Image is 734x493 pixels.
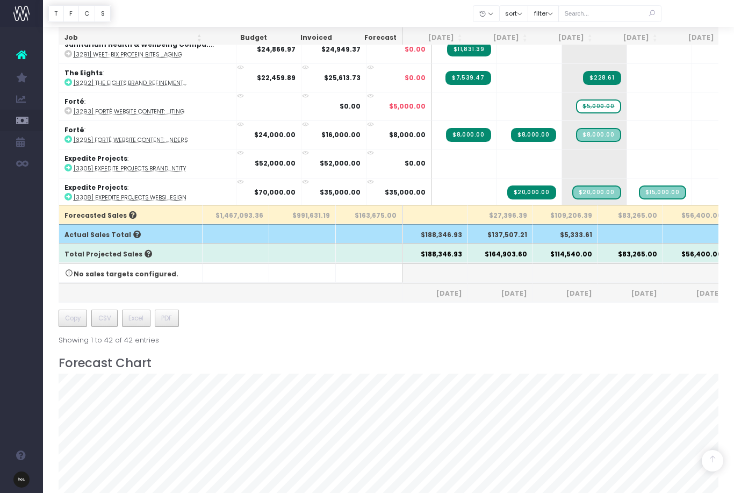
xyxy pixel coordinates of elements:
th: $1,467,093.36 [203,205,269,224]
th: Oct 25: activate to sort column ascending [598,27,663,48]
th: $163,675.00 [336,205,403,224]
span: $5,000.00 [389,102,426,111]
span: wayahead Sales Forecast Item [576,99,621,113]
abbr: [3291] Weet-Bix Protein Bites Packaging [74,51,182,59]
th: $5,333.61 [533,224,598,244]
span: Streamtime Invoice: 3854 – [3291] Weet-Bix Protein Bites Packaging - Phase 02 [447,42,491,56]
th: $109,206.39 [533,205,598,224]
span: Streamtime Draft Invoice: 3885 – [3308] Expedite Projects Website Design [572,185,621,199]
th: Aug 25: activate to sort column ascending [468,27,533,48]
span: Streamtime Invoice: 3879 – [3308] Expedite Projects Website Design [507,185,556,199]
span: [DATE] [473,289,527,298]
abbr: [3292] The Eights Brand Refinement [74,79,186,87]
th: $188,346.93 [403,244,468,263]
td: : [59,63,236,92]
th: Invoiced [272,27,337,48]
th: $56,400.00 [663,205,728,224]
strong: The Eights [64,68,103,77]
strong: $35,000.00 [320,188,361,197]
th: $164,903.60 [468,244,533,263]
th: $991,631.19 [269,205,336,224]
span: Streamtime Invoice: 3861 – [3295] Forté Website Content: Emotive Product Renders [446,128,491,142]
span: $35,000.00 [385,188,426,197]
button: filter [528,5,559,22]
td: : [59,92,236,120]
th: $114,540.00 [533,244,598,263]
strong: $52,000.00 [320,159,361,168]
abbr: [3305] Expedite Projects Brand Identity [74,165,186,173]
strong: Forté [64,125,84,134]
td: : [59,178,236,206]
th: No sales targets configured. [59,263,203,283]
span: $0.00 [405,45,426,54]
th: Budget [207,27,272,48]
th: Jul 25: activate to sort column ascending [403,27,468,48]
span: Streamtime Invoice: 3876 – [3295] Forté Website Content: Emotive Product Renders [511,128,556,142]
td: : [59,120,236,149]
span: [DATE] [408,289,462,298]
strong: $24,866.97 [257,45,296,54]
abbr: [3295] Forté Website Content: Emotive Product Renders [74,136,188,144]
strong: $24,000.00 [254,130,296,139]
th: Nov 25: activate to sort column ascending [663,27,728,48]
button: sort [499,5,529,22]
th: Forecast [337,27,403,48]
span: Streamtime Invoice: 3858 – [3292] The Eights Brand Refinement [445,71,491,85]
div: Showing 1 to 42 of 42 entries [59,329,159,346]
th: Sep 25: activate to sort column ascending [533,27,598,48]
img: images/default_profile_image.png [13,471,30,488]
strong: $22,459.89 [257,73,296,82]
td: : [59,149,236,177]
button: S [95,5,111,22]
button: CSV [91,310,118,327]
th: Actual Sales Total [59,224,203,244]
button: Copy [59,310,88,327]
button: C [78,5,96,22]
th: $83,265.00 [598,244,663,263]
th: $27,396.39 [468,205,533,224]
input: Search... [558,5,661,22]
span: PDF [161,313,172,323]
span: Streamtime Draft Invoice: 3886 – [3308] Expedite Projects Website Design [639,185,686,199]
strong: $52,000.00 [255,159,296,168]
span: Streamtime Invoice: 3883 – [3292] The Eights Brand Refinement [583,71,621,85]
div: Vertical button group [48,5,111,22]
button: PDF [155,310,179,327]
button: Excel [122,310,150,327]
th: $56,400.00 [663,244,728,263]
abbr: [3308] Expedite Projects Website Design [74,194,186,202]
th: $188,346.93 [403,224,468,244]
button: T [48,5,64,22]
span: $0.00 [405,73,426,83]
span: $0.00 [405,159,426,168]
span: Copy [65,313,81,323]
span: Streamtime Draft Invoice: 3881 – [3295] Forté Website Content: Emotive Product Renders [576,128,621,142]
th: $137,507.21 [468,224,533,244]
span: $8,000.00 [389,130,426,140]
span: [DATE] [538,289,592,298]
abbr: [3293] Forté Website Content: Copywriting [74,108,184,116]
th: $83,265.00 [598,205,663,224]
th: Job: activate to sort column ascending [59,27,207,48]
strong: Sanitarium Health & Wellbeing Compa... [64,40,213,49]
th: Total Projected Sales [59,244,203,263]
span: CSV [98,313,111,323]
strong: Expedite Projects [64,183,127,192]
span: Excel [128,313,143,323]
strong: $24,949.37 [321,45,361,54]
span: [DATE] [668,289,722,298]
strong: $25,613.73 [324,73,361,82]
span: Forecasted Sales [64,211,136,220]
span: [DATE] [603,289,657,298]
td: : [59,35,236,63]
h3: Forecast Chart [59,356,719,370]
strong: $16,000.00 [321,130,361,139]
strong: $0.00 [340,102,361,111]
strong: Forté [64,97,84,106]
strong: $70,000.00 [254,188,296,197]
button: F [63,5,79,22]
strong: Expedite Projects [64,154,127,163]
